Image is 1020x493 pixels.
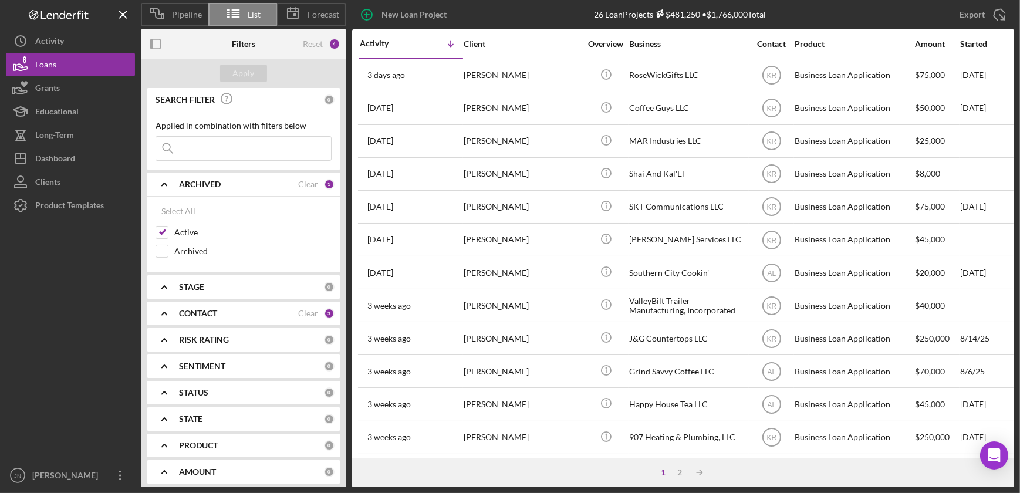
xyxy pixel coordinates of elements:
div: ValleyBilt Trailer Manufacturing, Incorporated [629,290,747,321]
div: MAR Industries LLC [629,126,747,157]
div: [PERSON_NAME] [464,126,581,157]
div: 26 Loan Projects • $1,766,000 Total [595,9,766,19]
div: 1 [655,468,671,477]
div: SKT Communications LLC [629,191,747,222]
div: 3 [324,308,335,319]
button: JN[PERSON_NAME] [6,464,135,487]
button: Select All [156,200,201,223]
text: KR [766,434,776,442]
button: Clients [6,170,135,194]
div: $45,000 [915,389,959,420]
div: $25,000 [915,126,959,157]
div: Business Loan Application [795,257,912,288]
div: 0 [324,361,335,372]
div: [DATE] [960,422,1013,453]
b: SENTIMENT [179,362,225,371]
div: 8/14/25 [960,323,1013,354]
div: $481,250 [654,9,701,19]
div: Clear [298,309,318,318]
time: 2025-08-31 18:07 [367,70,405,80]
div: Loans [35,53,56,79]
div: Business Loan Application [795,389,912,420]
div: [DATE] [960,257,1013,288]
div: 0 [324,467,335,477]
div: Activity [35,29,64,56]
button: Dashboard [6,147,135,170]
div: 0 [324,387,335,398]
div: [PERSON_NAME] Services LLC [629,224,747,255]
div: 0 [324,440,335,451]
b: CONTACT [179,309,217,318]
div: $75,000 [915,455,959,486]
text: KR [766,302,776,310]
div: J&G Countertops LLC [629,323,747,354]
span: Pipeline [172,10,202,19]
div: [DATE] [960,60,1013,91]
b: ARCHIVED [179,180,221,189]
span: List [248,10,261,19]
b: RISK RATING [179,335,229,345]
time: 2025-08-22 00:22 [367,202,393,211]
div: 907 Bagel Co. [629,455,747,486]
div: Educational [35,100,79,126]
div: Business Loan Application [795,93,912,124]
div: Southern City Cookin' [629,257,747,288]
text: KR [766,104,776,113]
div: $75,000 [915,60,959,91]
text: KR [766,236,776,244]
b: STATUS [179,388,208,397]
div: Reset [303,39,323,49]
div: Activity [360,39,411,48]
text: AL [767,269,776,277]
div: Business Loan Application [795,455,912,486]
text: KR [766,137,776,146]
time: 2025-08-14 14:33 [367,367,411,376]
time: 2025-08-14 21:43 [367,334,411,343]
button: Long-Term [6,123,135,147]
span: Forecast [308,10,339,19]
div: Business Loan Application [795,422,912,453]
time: 2025-08-26 20:40 [367,136,393,146]
time: 2025-08-13 21:19 [367,400,411,409]
div: [PERSON_NAME] [464,257,581,288]
div: Applied in combination with filters below [156,121,332,130]
div: Contact [749,39,793,49]
div: New Loan Project [381,3,447,26]
div: $20,000 [915,257,959,288]
text: AL [767,367,776,376]
div: Coffee Guys LLC [629,93,747,124]
text: AL [767,401,776,409]
time: 2025-08-15 23:43 [367,301,411,310]
time: 2025-08-22 00:17 [367,235,393,244]
text: JN [14,472,21,479]
text: KR [766,170,776,178]
div: Business Loan Application [795,323,912,354]
label: Active [174,227,332,238]
button: Product Templates [6,194,135,217]
div: 0 [324,414,335,424]
div: [PERSON_NAME] [464,389,581,420]
div: RoseWickGifts LLC [629,60,747,91]
div: Grind Savvy Coffee LLC [629,356,747,387]
div: Shai And Kal'El [629,158,747,190]
div: [PERSON_NAME] [29,464,106,490]
div: $250,000 [915,422,959,453]
button: New Loan Project [352,3,458,26]
div: Business Loan Application [795,126,912,157]
div: Open Intercom Messenger [980,441,1008,470]
div: [PERSON_NAME] [464,93,581,124]
div: Business Loan Application [795,158,912,190]
div: Amount [915,39,959,49]
div: [PERSON_NAME] [464,224,581,255]
div: Export [960,3,985,26]
div: [PERSON_NAME] [464,158,581,190]
b: STAGE [179,282,204,292]
div: 2 [671,468,688,477]
div: [DATE] [960,389,1013,420]
div: Grants [35,76,60,103]
div: 907 Heating & Plumbing, LLC [629,422,747,453]
div: Business Loan Application [795,191,912,222]
text: KR [766,335,776,343]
